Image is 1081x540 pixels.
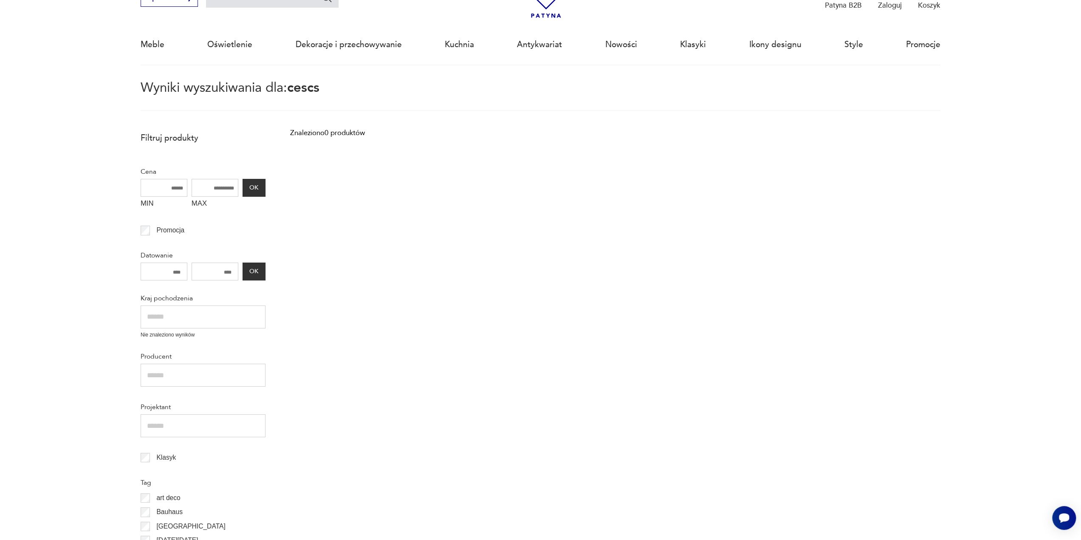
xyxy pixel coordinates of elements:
[156,452,176,463] p: Klasyk
[207,25,252,64] a: Oświetlenie
[243,179,265,197] button: OK
[918,0,940,10] p: Koszyk
[445,25,474,64] a: Kuchnia
[141,166,265,177] p: Cena
[287,79,319,96] span: cescs
[156,521,225,532] p: [GEOGRAPHIC_DATA]
[878,0,902,10] p: Zaloguj
[156,506,183,517] p: Bauhaus
[517,25,562,64] a: Antykwariat
[906,25,940,64] a: Promocje
[290,127,364,139] div: Znaleziono 0 produktów
[156,492,180,503] p: art deco
[1052,506,1076,530] iframe: Smartsupp widget button
[192,197,238,213] label: MAX
[141,331,265,339] p: Nie znaleziono wyników
[141,197,187,213] label: MIN
[141,351,265,362] p: Producent
[141,82,940,111] p: Wyniki wyszukiwania dla:
[680,25,706,64] a: Klasyki
[296,25,402,64] a: Dekoracje i przechowywanie
[141,133,265,144] p: Filtruj produkty
[605,25,637,64] a: Nowości
[141,401,265,413] p: Projektant
[243,263,265,280] button: OK
[844,25,863,64] a: Style
[749,25,801,64] a: Ikony designu
[141,293,265,304] p: Kraj pochodzenia
[156,225,184,236] p: Promocja
[141,25,164,64] a: Meble
[824,0,861,10] p: Patyna B2B
[141,250,265,261] p: Datowanie
[141,477,265,488] p: Tag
